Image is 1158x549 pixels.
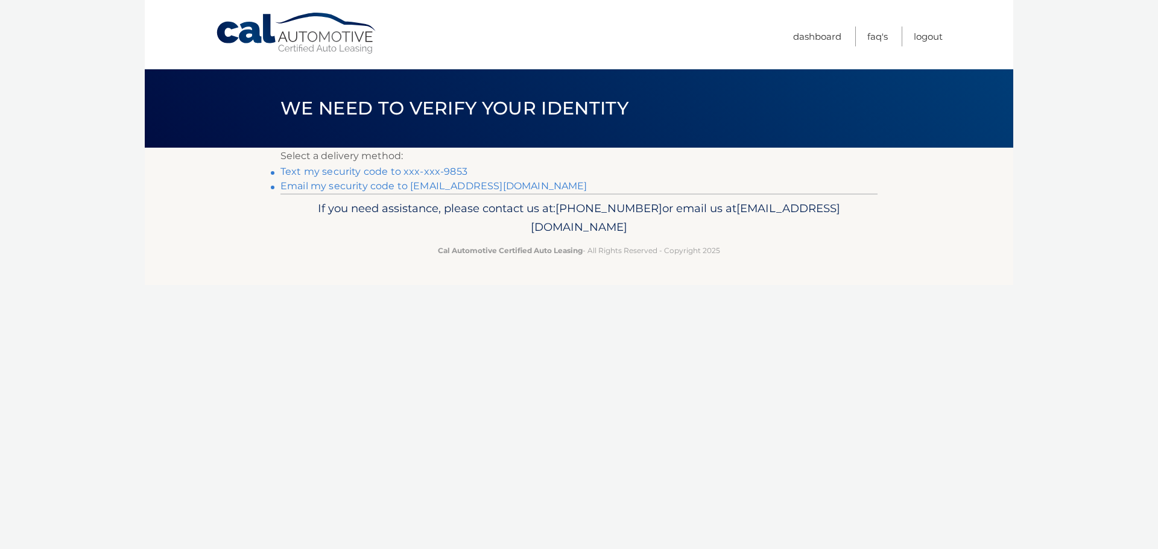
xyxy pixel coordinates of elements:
a: Logout [914,27,943,46]
strong: Cal Automotive Certified Auto Leasing [438,246,583,255]
a: Dashboard [793,27,841,46]
span: [PHONE_NUMBER] [555,201,662,215]
p: - All Rights Reserved - Copyright 2025 [288,244,870,257]
a: Cal Automotive [215,12,378,55]
span: We need to verify your identity [280,97,628,119]
p: If you need assistance, please contact us at: or email us at [288,199,870,237]
p: Select a delivery method: [280,148,878,165]
a: Text my security code to xxx-xxx-9853 [280,166,467,177]
a: Email my security code to [EMAIL_ADDRESS][DOMAIN_NAME] [280,180,587,192]
a: FAQ's [867,27,888,46]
